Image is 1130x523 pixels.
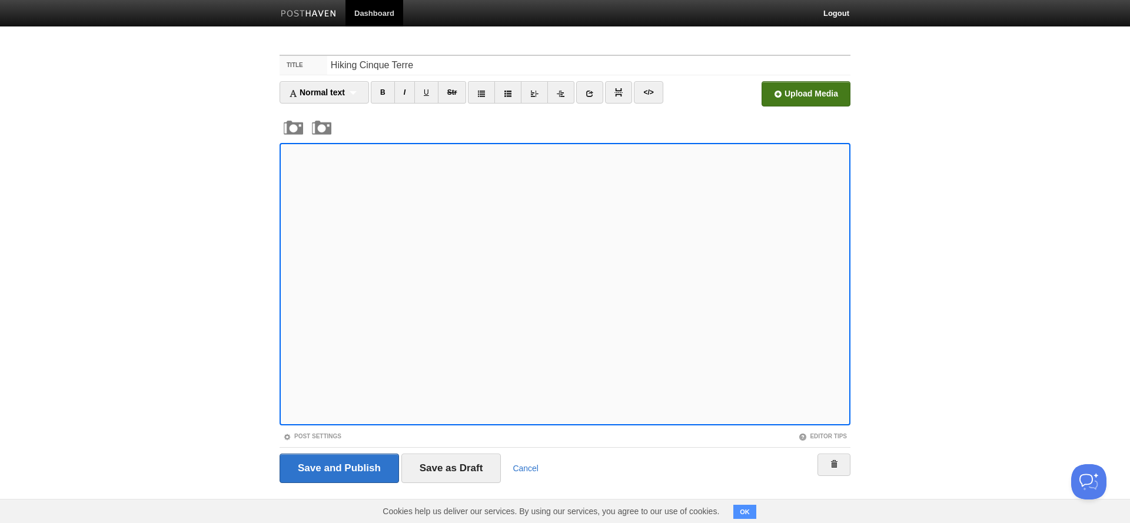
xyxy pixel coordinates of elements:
a: U [414,81,438,104]
img: image.png [280,114,308,142]
a: Editor Tips [799,433,847,439]
a: </> [634,81,663,104]
a: B [371,81,395,104]
a: Post Settings [283,433,341,439]
button: OK [733,505,756,519]
span: Normal text [289,88,345,97]
a: Str [438,81,467,104]
del: Str [447,88,457,96]
img: Posthaven-bar [281,10,337,19]
a: Cancel [513,464,539,473]
input: Save and Publish [280,454,399,483]
img: image.png [308,114,336,142]
label: Title [280,56,327,75]
input: Save as Draft [401,454,501,483]
span: Cookies help us deliver our services. By using our services, you agree to our use of cookies. [371,499,731,523]
a: I [394,81,415,104]
iframe: Help Scout Beacon - Open [1071,464,1106,499]
img: pagebreak-icon.png [614,88,623,96]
